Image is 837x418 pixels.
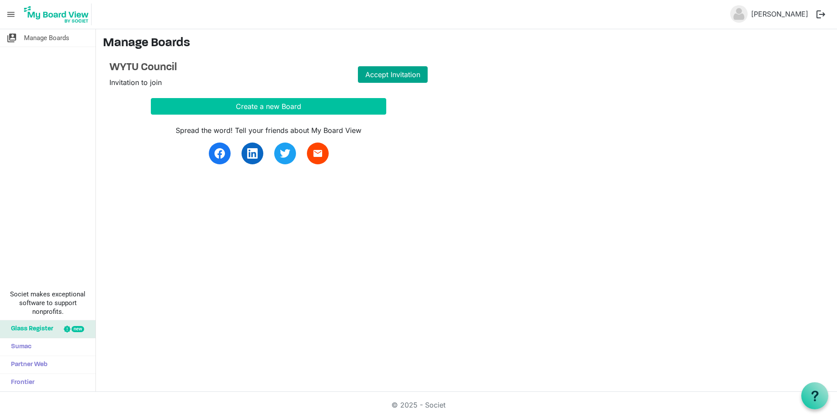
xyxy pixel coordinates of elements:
button: logout [812,5,830,24]
a: © 2025 - Societ [391,401,446,409]
a: Accept Invitation [358,66,428,83]
span: Glass Register [7,320,53,338]
img: twitter.svg [280,148,290,159]
span: menu [3,6,19,23]
span: Invitation to join [109,78,162,87]
div: new [71,326,84,332]
h3: Manage Boards [103,36,830,51]
span: email [313,148,323,159]
span: Partner Web [7,356,48,374]
span: Frontier [7,374,34,391]
button: Create a new Board [151,98,386,115]
span: Societ makes exceptional software to support nonprofits. [4,290,92,316]
h4: WYTU Council [109,61,345,74]
img: My Board View Logo [21,3,92,25]
a: email [307,143,329,164]
span: Manage Boards [24,29,69,47]
a: My Board View Logo [21,3,95,25]
img: facebook.svg [214,148,225,159]
div: Spread the word! Tell your friends about My Board View [151,125,386,136]
span: Sumac [7,338,31,356]
img: no-profile-picture.svg [730,5,748,23]
a: [PERSON_NAME] [748,5,812,23]
span: switch_account [7,29,17,47]
img: linkedin.svg [247,148,258,159]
